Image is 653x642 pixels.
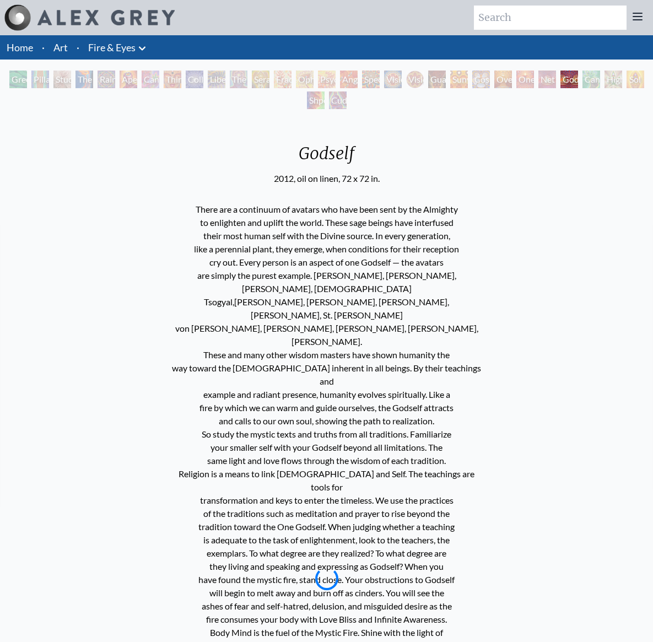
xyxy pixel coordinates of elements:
div: Cannabis Sutra [142,71,159,88]
a: Art [53,40,68,55]
a: Home [7,41,33,53]
div: Shpongled [307,91,325,109]
div: Godself [560,71,578,88]
div: 2012, oil on linen, 72 x 72 in. [274,172,380,185]
div: Rainbow Eye Ripple [98,71,115,88]
div: Cosmic Elf [472,71,490,88]
div: Vision [PERSON_NAME] [406,71,424,88]
div: Seraphic Transport Docking on the Third Eye [252,71,269,88]
div: Pillar of Awareness [31,71,49,88]
div: Net of Being [538,71,556,88]
div: The Torch [75,71,93,88]
li: · [72,35,84,60]
div: Cannafist [582,71,600,88]
div: Fractal Eyes [274,71,292,88]
a: Fire & Eyes [88,40,136,55]
div: Liberation Through Seeing [208,71,225,88]
div: Cuddle [329,91,347,109]
div: The Seer [230,71,247,88]
div: Oversoul [494,71,512,88]
div: Psychomicrograph of a Fractal Paisley Cherub Feather Tip [318,71,336,88]
div: One [516,71,534,88]
input: Search [474,6,627,30]
div: Angel Skin [340,71,358,88]
div: Sunyata [450,71,468,88]
li: · [37,35,49,60]
div: Collective Vision [186,71,203,88]
div: Spectral Lotus [362,71,380,88]
div: Sol Invictus [627,71,644,88]
div: Third Eye Tears of Joy [164,71,181,88]
div: Ophanic Eyelash [296,71,314,88]
div: Vision Crystal [384,71,402,88]
div: Green Hand [9,71,27,88]
div: Godself [274,143,380,172]
div: Guardian of Infinite Vision [428,71,446,88]
div: Higher Vision [605,71,622,88]
div: Aperture [120,71,137,88]
div: Study for the Great Turn [53,71,71,88]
